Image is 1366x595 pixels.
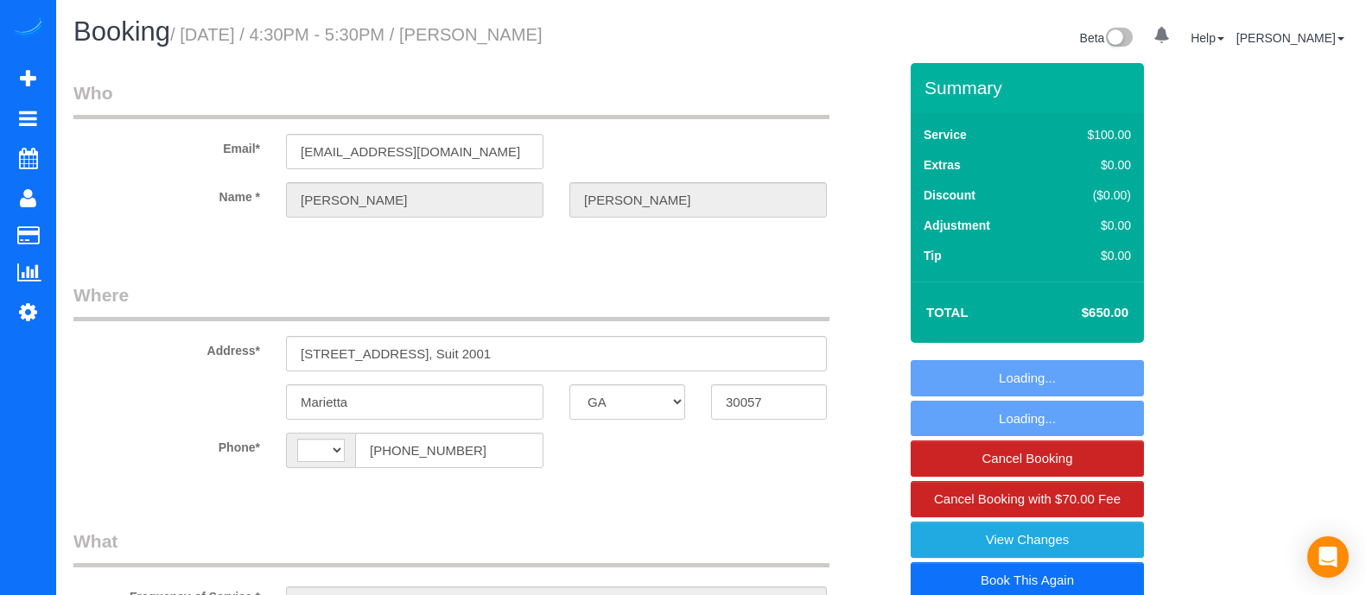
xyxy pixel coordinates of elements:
[934,491,1121,506] span: Cancel Booking with $70.00 Fee
[924,156,961,174] label: Extras
[355,433,543,468] input: Phone*
[73,80,829,119] legend: Who
[924,247,942,264] label: Tip
[569,182,827,218] input: Last Name*
[924,187,975,204] label: Discount
[1051,156,1131,174] div: $0.00
[286,384,543,420] input: City*
[60,433,273,456] label: Phone*
[911,522,1144,558] a: View Changes
[60,336,273,359] label: Address*
[1030,306,1128,320] h4: $650.00
[1104,28,1133,50] img: New interface
[911,440,1144,477] a: Cancel Booking
[60,182,273,206] label: Name *
[1051,126,1131,143] div: $100.00
[711,384,827,420] input: Zip Code*
[924,217,990,234] label: Adjustment
[924,78,1135,98] h3: Summary
[10,17,45,41] img: Automaid Logo
[73,282,829,321] legend: Where
[1051,187,1131,204] div: ($0.00)
[926,305,969,320] strong: Total
[911,481,1144,517] a: Cancel Booking with $70.00 Fee
[1051,217,1131,234] div: $0.00
[1080,31,1134,45] a: Beta
[1236,31,1344,45] a: [PERSON_NAME]
[60,134,273,157] label: Email*
[924,126,967,143] label: Service
[1191,31,1224,45] a: Help
[73,16,170,47] span: Booking
[170,25,543,44] small: / [DATE] / 4:30PM - 5:30PM / [PERSON_NAME]
[1051,247,1131,264] div: $0.00
[286,134,543,169] input: Email*
[286,182,543,218] input: First Name*
[1307,536,1349,578] div: Open Intercom Messenger
[73,529,829,567] legend: What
